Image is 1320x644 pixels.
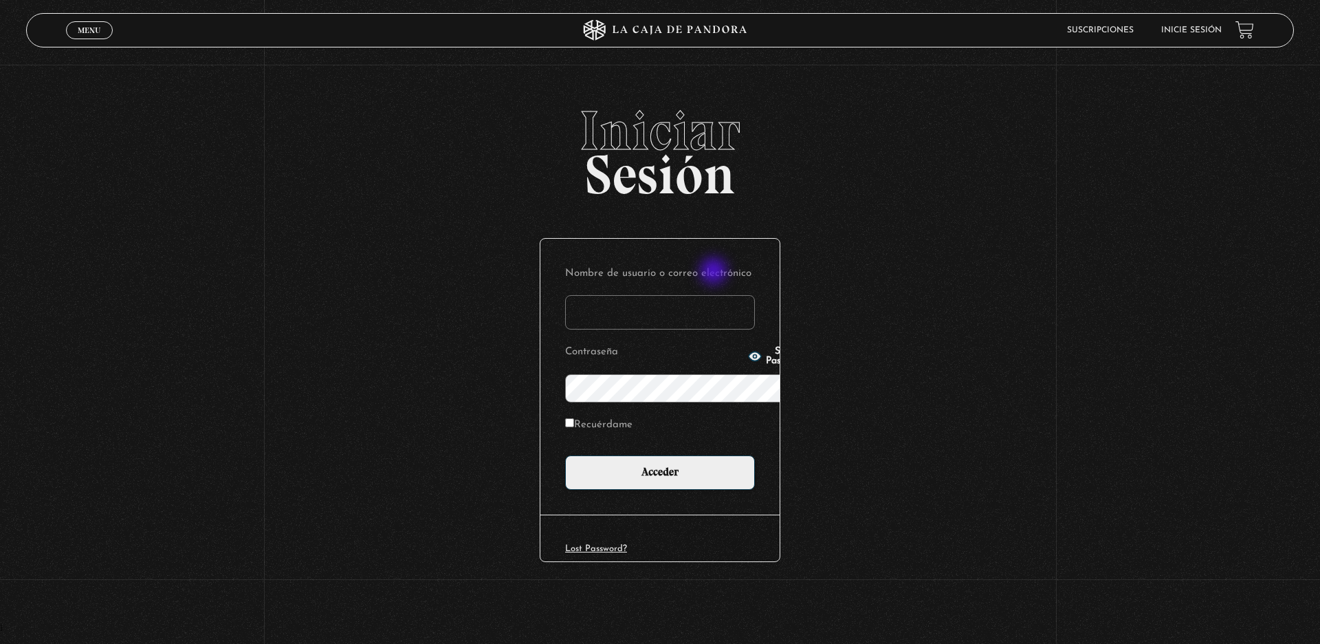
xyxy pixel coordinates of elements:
[565,544,627,553] a: Lost Password?
[1161,26,1222,34] a: Inicie sesión
[1067,26,1134,34] a: Suscripciones
[26,103,1293,158] span: Iniciar
[565,342,744,363] label: Contraseña
[565,415,632,436] label: Recuérdame
[766,347,806,366] span: Show Password
[78,26,100,34] span: Menu
[1235,21,1254,39] a: View your shopping cart
[748,347,806,366] button: Show Password
[565,455,755,490] input: Acceder
[565,418,574,427] input: Recuérdame
[565,264,755,285] label: Nombre de usuario o correo electrónico
[74,38,106,47] span: Cerrar
[26,103,1293,191] h2: Sesión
